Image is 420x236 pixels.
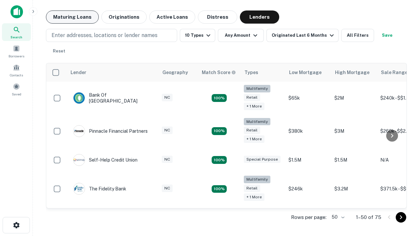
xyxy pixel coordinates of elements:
[244,103,264,110] div: + 1 more
[202,69,236,76] div: Capitalize uses an advanced AI algorithm to match your search with the best lender. The match sco...
[244,94,260,101] div: Retail
[272,31,336,39] div: Originated Last 6 Months
[381,69,408,76] div: Sale Range
[212,156,227,164] div: Matching Properties: 11, hasApolloMatch: undefined
[12,91,21,97] span: Saved
[73,125,148,137] div: Pinnacle Financial Partners
[244,69,258,76] div: Types
[244,156,281,163] div: Special Purpose
[387,163,420,194] iframe: Chat Widget
[71,69,86,76] div: Lender
[202,69,235,76] h6: Match Score
[285,63,331,82] th: Low Mortgage
[244,193,264,201] div: + 1 more
[356,213,381,221] p: 1–50 of 75
[162,185,173,192] div: NC
[162,94,173,101] div: NC
[377,29,398,42] button: Save your search to get updates of matches that match your search criteria.
[285,172,331,206] td: $246k
[331,147,377,172] td: $1.5M
[285,115,331,148] td: $380k
[198,63,241,82] th: Capitalize uses an advanced AI algorithm to match your search with the best lender. The match sco...
[101,10,147,24] button: Originations
[244,127,260,134] div: Retail
[162,156,173,163] div: NC
[289,69,322,76] div: Low Mortgage
[2,23,31,41] a: Search
[10,34,22,40] span: Search
[285,147,331,172] td: $1.5M
[162,127,173,134] div: NC
[73,154,85,166] img: picture
[331,172,377,206] td: $3.2M
[396,212,406,223] button: Go to next page
[244,118,270,126] div: Multifamily
[73,183,85,194] img: picture
[9,53,24,59] span: Borrowers
[73,183,126,195] div: The Fidelity Bank
[331,82,377,115] td: $2M
[46,10,99,24] button: Maturing Loans
[52,31,157,39] p: Enter addresses, locations or lender names
[291,213,326,221] p: Rows per page:
[212,127,227,135] div: Matching Properties: 17, hasApolloMatch: undefined
[212,94,227,102] div: Matching Properties: 17, hasApolloMatch: undefined
[2,42,31,60] a: Borrowers
[266,29,339,42] button: Originated Last 6 Months
[180,29,215,42] button: 10 Types
[2,80,31,98] a: Saved
[331,115,377,148] td: $3M
[10,5,23,18] img: capitalize-icon.png
[285,82,331,115] td: $65k
[341,29,374,42] button: All Filters
[212,185,227,193] div: Matching Properties: 10, hasApolloMatch: undefined
[331,63,377,82] th: High Mortgage
[46,29,177,42] button: Enter addresses, locations or lender names
[329,212,346,222] div: 50
[73,126,85,137] img: picture
[10,72,23,78] span: Contacts
[244,185,260,192] div: Retail
[335,69,369,76] div: High Mortgage
[198,10,237,24] button: Distress
[218,29,264,42] button: Any Amount
[162,69,188,76] div: Geography
[73,92,152,104] div: Bank Of [GEOGRAPHIC_DATA]
[241,63,285,82] th: Types
[158,63,198,82] th: Geography
[244,176,270,183] div: Multifamily
[73,154,137,166] div: Self-help Credit Union
[149,10,195,24] button: Active Loans
[67,63,158,82] th: Lender
[73,92,85,104] img: picture
[2,61,31,79] a: Contacts
[244,85,270,92] div: Multifamily
[244,135,264,143] div: + 1 more
[49,45,70,58] button: Reset
[240,10,279,24] button: Lenders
